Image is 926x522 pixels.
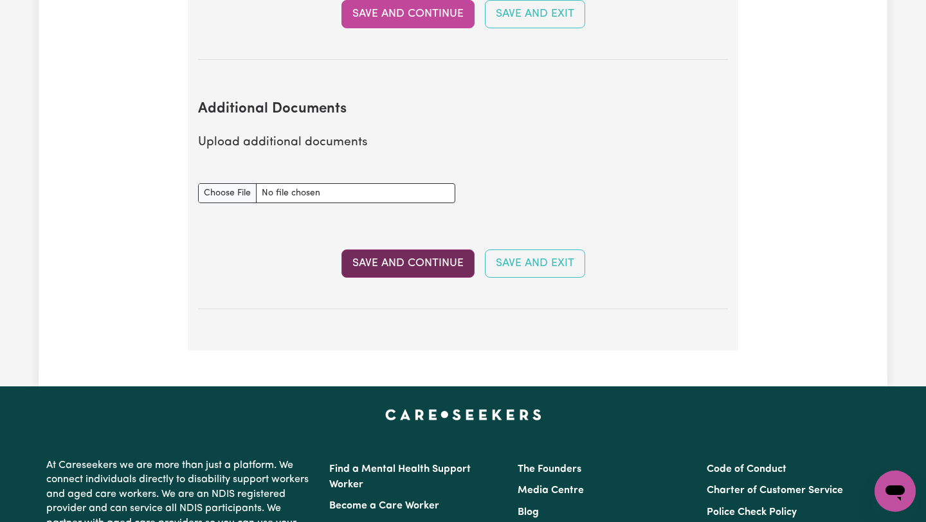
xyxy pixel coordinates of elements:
a: Become a Care Worker [329,501,439,511]
a: Media Centre [518,485,584,496]
a: Code of Conduct [707,464,786,474]
button: Save and Exit [485,249,585,278]
a: Blog [518,507,539,517]
p: Upload additional documents [198,134,728,152]
h2: Additional Documents [198,101,728,118]
a: Police Check Policy [707,507,797,517]
a: Careseekers home page [385,410,541,420]
button: Save and Continue [341,249,475,278]
a: The Founders [518,464,581,474]
a: Charter of Customer Service [707,485,843,496]
iframe: Button to launch messaging window [875,471,916,512]
a: Find a Mental Health Support Worker [329,464,471,490]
